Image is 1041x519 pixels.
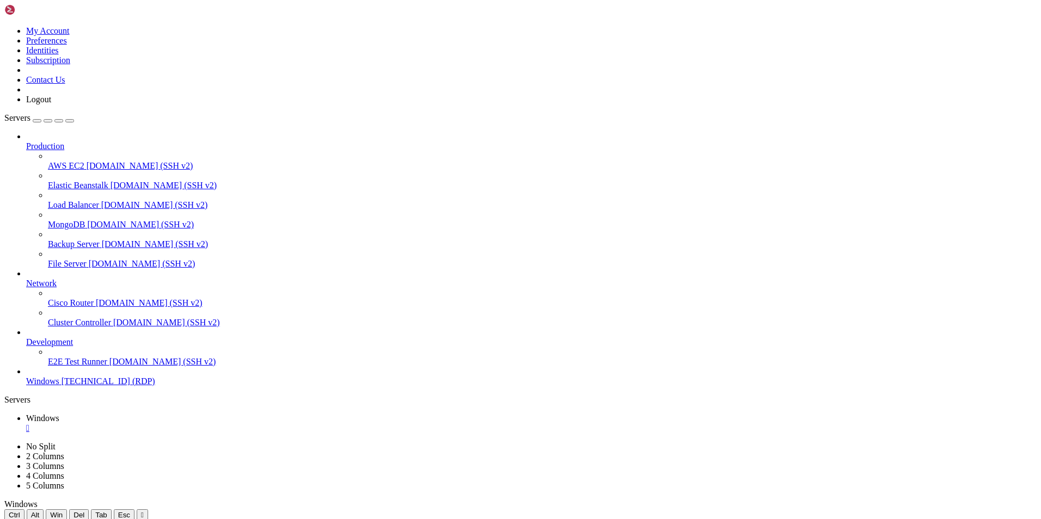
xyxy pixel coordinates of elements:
[26,452,64,461] a: 2 Columns
[26,442,56,451] a: No Split
[48,357,107,366] span: E2E Test Runner
[101,200,208,209] span: [DOMAIN_NAME] (SSH v2)
[48,171,1037,190] li: Elastic Beanstalk [DOMAIN_NAME] (SSH v2)
[48,259,87,268] span: File Server
[111,181,217,190] span: [DOMAIN_NAME] (SSH v2)
[26,328,1037,367] li: Development
[31,511,40,519] span: Alt
[89,259,195,268] span: [DOMAIN_NAME] (SSH v2)
[48,220,85,229] span: MongoDB
[26,413,59,423] span: Windows
[50,511,63,519] span: Win
[26,46,59,55] a: Identities
[48,151,1037,171] li: AWS EC2 [DOMAIN_NAME] (SSH v2)
[26,413,1037,433] a: Windows
[48,249,1037,269] li: File Server [DOMAIN_NAME] (SSH v2)
[48,181,1037,190] a: Elastic Beanstalk [DOMAIN_NAME] (SSH v2)
[96,298,203,307] span: [DOMAIN_NAME] (SSH v2)
[4,395,1037,405] div: Servers
[4,499,38,509] span: Windows
[4,4,67,15] img: Shellngn
[48,200,1037,210] a: Load Balancer [DOMAIN_NAME] (SSH v2)
[141,511,144,519] div: 
[48,200,99,209] span: Load Balancer
[113,318,220,327] span: [DOMAIN_NAME] (SSH v2)
[48,220,1037,230] a: MongoDB [DOMAIN_NAME] (SSH v2)
[9,511,20,519] span: Ctrl
[109,357,216,366] span: [DOMAIN_NAME] (SSH v2)
[48,181,108,190] span: Elastic Beanstalk
[48,190,1037,210] li: Load Balancer [DOMAIN_NAME] (SSH v2)
[26,376,59,386] span: Windows
[26,26,70,35] a: My Account
[26,95,51,104] a: Logout
[26,55,70,65] a: Subscription
[48,239,1037,249] a: Backup Server [DOMAIN_NAME] (SSH v2)
[48,210,1037,230] li: MongoDB [DOMAIN_NAME] (SSH v2)
[95,511,107,519] span: Tab
[26,141,1037,151] a: Production
[26,36,67,45] a: Preferences
[48,308,1037,328] li: Cluster Controller [DOMAIN_NAME] (SSH v2)
[62,376,155,386] span: [TECHNICAL_ID] (RDP)
[48,161,1037,171] a: AWS EC2 [DOMAIN_NAME] (SSH v2)
[74,511,84,519] span: Del
[48,298,94,307] span: Cisco Router
[48,230,1037,249] li: Backup Server [DOMAIN_NAME] (SSH v2)
[26,269,1037,328] li: Network
[4,113,30,122] span: Servers
[118,511,130,519] span: Esc
[26,141,64,151] span: Production
[26,279,57,288] span: Network
[87,220,194,229] span: [DOMAIN_NAME] (SSH v2)
[87,161,193,170] span: [DOMAIN_NAME] (SSH v2)
[48,357,1037,367] a: E2E Test Runner [DOMAIN_NAME] (SSH v2)
[26,75,65,84] a: Contact Us
[48,298,1037,308] a: Cisco Router [DOMAIN_NAME] (SSH v2)
[4,113,74,122] a: Servers
[48,288,1037,308] li: Cisco Router [DOMAIN_NAME] (SSH v2)
[26,423,1037,433] a: 
[48,161,84,170] span: AWS EC2
[48,347,1037,367] li: E2E Test Runner [DOMAIN_NAME] (SSH v2)
[26,337,1037,347] a: Development
[26,132,1037,269] li: Production
[48,318,1037,328] a: Cluster Controller [DOMAIN_NAME] (SSH v2)
[26,337,73,347] span: Development
[26,279,1037,288] a: Network
[26,367,1037,386] li: Windows [TECHNICAL_ID] (RDP)
[102,239,209,249] span: [DOMAIN_NAME] (SSH v2)
[26,376,1037,386] a: Windows [TECHNICAL_ID] (RDP)
[26,481,64,490] a: 5 Columns
[48,318,111,327] span: Cluster Controller
[48,239,100,249] span: Backup Server
[26,471,64,480] a: 4 Columns
[48,259,1037,269] a: File Server [DOMAIN_NAME] (SSH v2)
[26,461,64,471] a: 3 Columns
